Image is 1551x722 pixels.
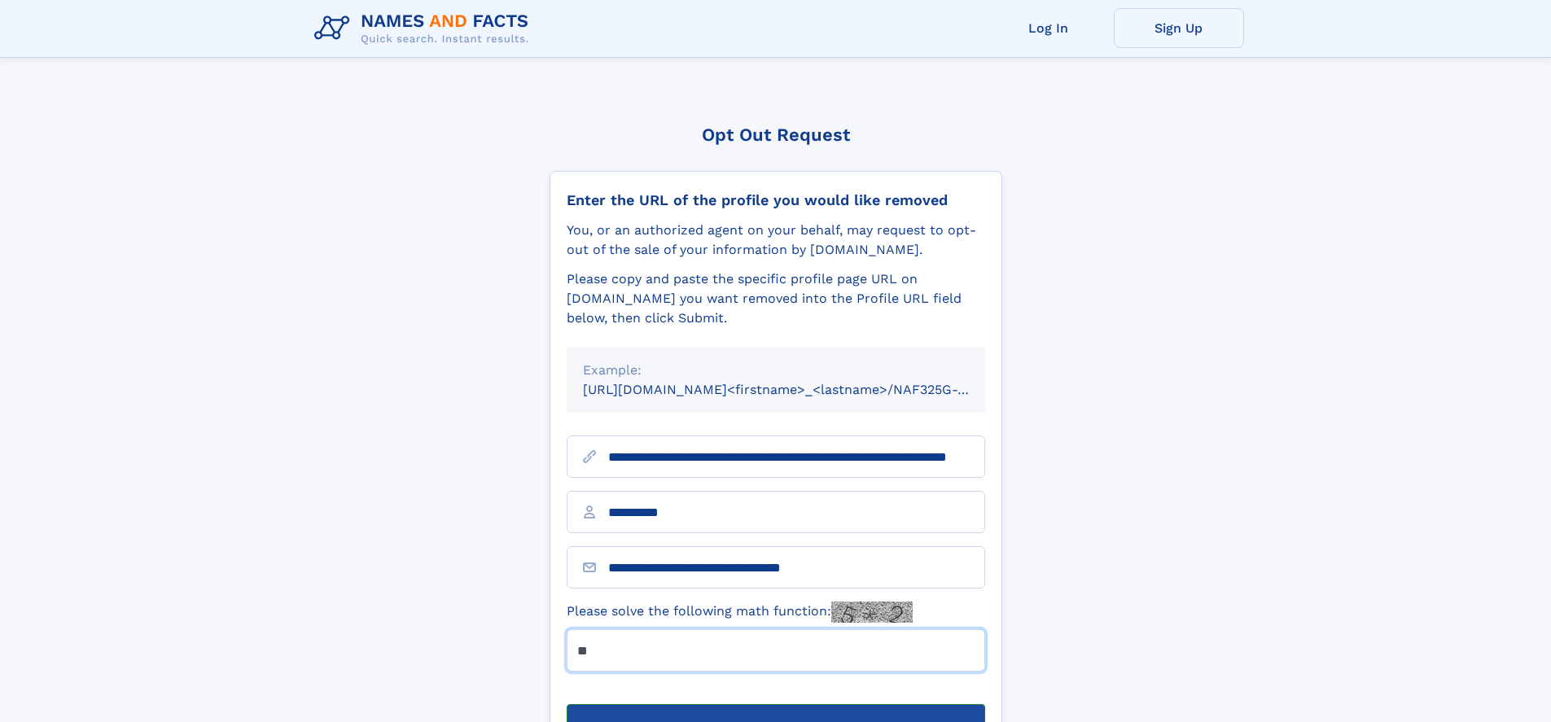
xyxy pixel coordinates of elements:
[567,221,985,260] div: You, or an authorized agent on your behalf, may request to opt-out of the sale of your informatio...
[984,8,1114,48] a: Log In
[567,602,913,623] label: Please solve the following math function:
[583,382,1016,397] small: [URL][DOMAIN_NAME]<firstname>_<lastname>/NAF325G-xxxxxxxx
[583,361,969,380] div: Example:
[550,125,1002,145] div: Opt Out Request
[308,7,542,50] img: Logo Names and Facts
[567,191,985,209] div: Enter the URL of the profile you would like removed
[567,269,985,328] div: Please copy and paste the specific profile page URL on [DOMAIN_NAME] you want removed into the Pr...
[1114,8,1244,48] a: Sign Up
